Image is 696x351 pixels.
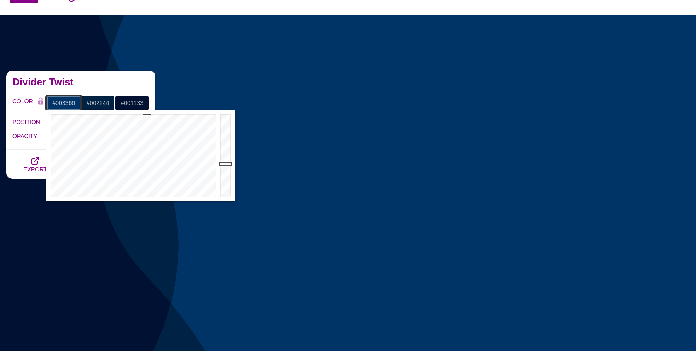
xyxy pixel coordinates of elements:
[34,96,47,107] button: Color Lock
[23,166,47,173] span: EXPORT
[12,131,47,141] label: OPACITY
[12,117,47,127] label: POSITION
[12,150,58,179] button: EXPORT
[12,79,149,85] h2: Divider Twist
[12,96,34,110] label: COLOR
